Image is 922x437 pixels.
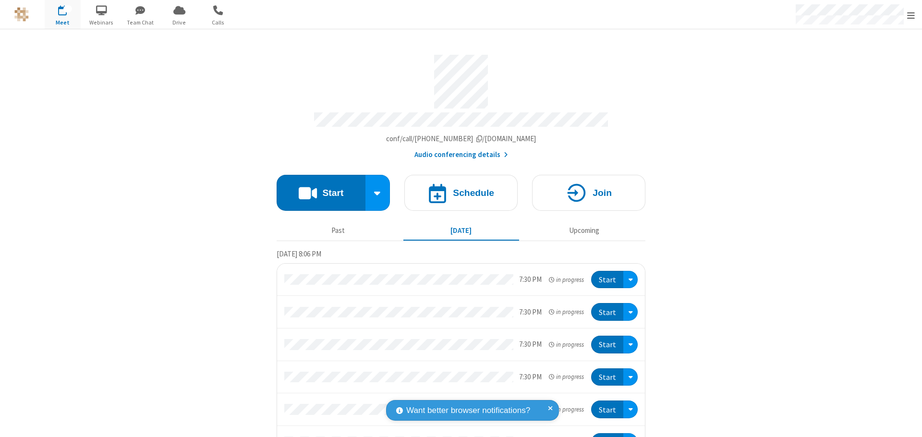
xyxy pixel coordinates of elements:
button: Start [591,271,623,289]
button: [DATE] [403,221,519,240]
em: in progress [549,307,584,316]
h4: Start [322,188,343,197]
button: Upcoming [526,221,642,240]
span: Webinars [84,18,120,27]
span: Calls [200,18,236,27]
em: in progress [549,340,584,349]
button: Join [532,175,645,211]
span: Want better browser notifications? [406,404,530,417]
em: in progress [549,275,584,284]
button: Start [591,336,623,353]
button: Schedule [404,175,518,211]
section: Account details [277,48,645,160]
div: Start conference options [365,175,390,211]
span: [DATE] 8:06 PM [277,249,321,258]
button: Start [277,175,365,211]
button: Start [591,401,623,418]
div: 7:30 PM [519,274,542,285]
button: Copy my meeting room linkCopy my meeting room link [386,134,536,145]
span: Team Chat [122,18,158,27]
span: Drive [161,18,197,27]
div: Open menu [623,401,638,418]
div: Open menu [623,303,638,321]
button: Past [280,221,396,240]
span: Meet [45,18,81,27]
div: 12 [63,5,72,12]
div: 7:30 PM [519,339,542,350]
span: Copy my meeting room link [386,134,536,143]
div: Open menu [623,271,638,289]
em: in progress [549,405,584,414]
div: 7:30 PM [519,372,542,383]
button: Audio conferencing details [414,149,508,160]
div: 7:30 PM [519,307,542,318]
div: Open menu [623,336,638,353]
h4: Schedule [453,188,494,197]
button: Start [591,303,623,321]
button: Start [591,368,623,386]
div: Open menu [623,368,638,386]
h4: Join [593,188,612,197]
em: in progress [549,372,584,381]
img: QA Selenium DO NOT DELETE OR CHANGE [14,7,29,22]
